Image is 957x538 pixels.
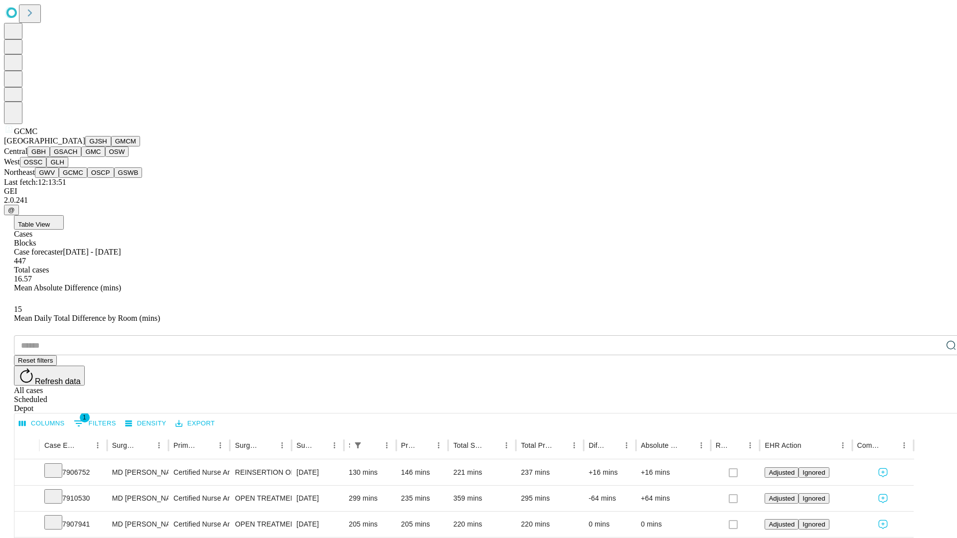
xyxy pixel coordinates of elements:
[80,412,90,422] span: 1
[553,438,567,452] button: Sort
[46,157,68,167] button: GLH
[883,438,897,452] button: Sort
[138,438,152,452] button: Sort
[14,366,85,386] button: Refresh data
[173,512,225,537] div: Certified Nurse Anesthetist
[111,136,140,146] button: GMCM
[235,460,286,485] div: REINSERTION OF SPINAL INSTRUMENTATION
[641,441,679,449] div: Absolute Difference
[213,438,227,452] button: Menu
[112,512,163,537] div: MD [PERSON_NAME] [PERSON_NAME] Md
[798,519,829,530] button: Ignored
[8,206,15,214] span: @
[14,355,57,366] button: Reset filters
[112,460,163,485] div: MD [PERSON_NAME] [PERSON_NAME] Md
[14,248,63,256] span: Case forecaster
[152,438,166,452] button: Menu
[769,521,795,528] span: Adjusted
[327,438,341,452] button: Menu
[4,157,20,166] span: West
[499,438,513,452] button: Menu
[729,438,743,452] button: Sort
[297,486,339,511] div: [DATE]
[798,467,829,478] button: Ignored
[351,438,365,452] div: 1 active filter
[314,438,327,452] button: Sort
[14,127,37,135] span: GCMC
[297,512,339,537] div: [DATE]
[4,187,953,196] div: GEI
[112,441,137,449] div: Surgeon Name
[401,460,444,485] div: 146 mins
[14,257,26,265] span: 447
[485,438,499,452] button: Sort
[50,146,81,157] button: GSACH
[27,146,50,157] button: GBH
[802,469,825,476] span: Ignored
[235,441,260,449] div: Surgery Name
[81,146,105,157] button: GMC
[35,377,81,386] span: Refresh data
[4,136,85,145] span: [GEOGRAPHIC_DATA]
[4,205,19,215] button: @
[63,248,121,256] span: [DATE] - [DATE]
[620,438,634,452] button: Menu
[173,460,225,485] div: Certified Nurse Anesthetist
[261,438,275,452] button: Sort
[20,157,47,167] button: OSSC
[297,441,313,449] div: Surgery Date
[235,486,286,511] div: OPEN TREATMENT PROXIMAL [MEDICAL_DATA] BICONDYLAR
[14,305,22,313] span: 15
[765,519,798,530] button: Adjusted
[743,438,757,452] button: Menu
[680,438,694,452] button: Sort
[19,464,34,482] button: Expand
[123,416,169,431] button: Density
[235,512,286,537] div: OPEN TREATMENT OF [MEDICAL_DATA](S) WITH [MEDICAL_DATA], INCLUDES THORACOSCOPIC VISUALIZATION WHE...
[589,486,631,511] div: -64 mins
[85,136,111,146] button: GJSH
[349,460,391,485] div: 130 mins
[19,516,34,534] button: Expand
[836,438,850,452] button: Menu
[401,486,444,511] div: 235 mins
[521,486,579,511] div: 295 mins
[453,441,484,449] div: Total Scheduled Duration
[349,441,350,449] div: Scheduled In Room Duration
[802,438,816,452] button: Sort
[857,441,882,449] div: Comments
[765,493,798,504] button: Adjusted
[114,167,143,178] button: GSWB
[606,438,620,452] button: Sort
[44,441,76,449] div: Case Epic Id
[802,521,825,528] span: Ignored
[401,441,417,449] div: Predicted In Room Duration
[897,438,911,452] button: Menu
[173,486,225,511] div: Certified Nurse Anesthetist
[802,495,825,502] span: Ignored
[521,441,552,449] div: Total Predicted Duration
[418,438,432,452] button: Sort
[16,416,67,431] button: Select columns
[77,438,91,452] button: Sort
[641,512,706,537] div: 0 mins
[351,438,365,452] button: Show filters
[59,167,87,178] button: GCMC
[432,438,446,452] button: Menu
[453,460,511,485] div: 221 mins
[44,460,102,485] div: 7906752
[275,438,289,452] button: Menu
[567,438,581,452] button: Menu
[521,460,579,485] div: 237 mins
[199,438,213,452] button: Sort
[641,460,706,485] div: +16 mins
[716,441,729,449] div: Resolved in EHR
[173,416,217,431] button: Export
[589,441,605,449] div: Difference
[765,467,798,478] button: Adjusted
[349,512,391,537] div: 205 mins
[765,441,801,449] div: EHR Action
[14,266,49,274] span: Total cases
[769,495,795,502] span: Adjusted
[91,438,105,452] button: Menu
